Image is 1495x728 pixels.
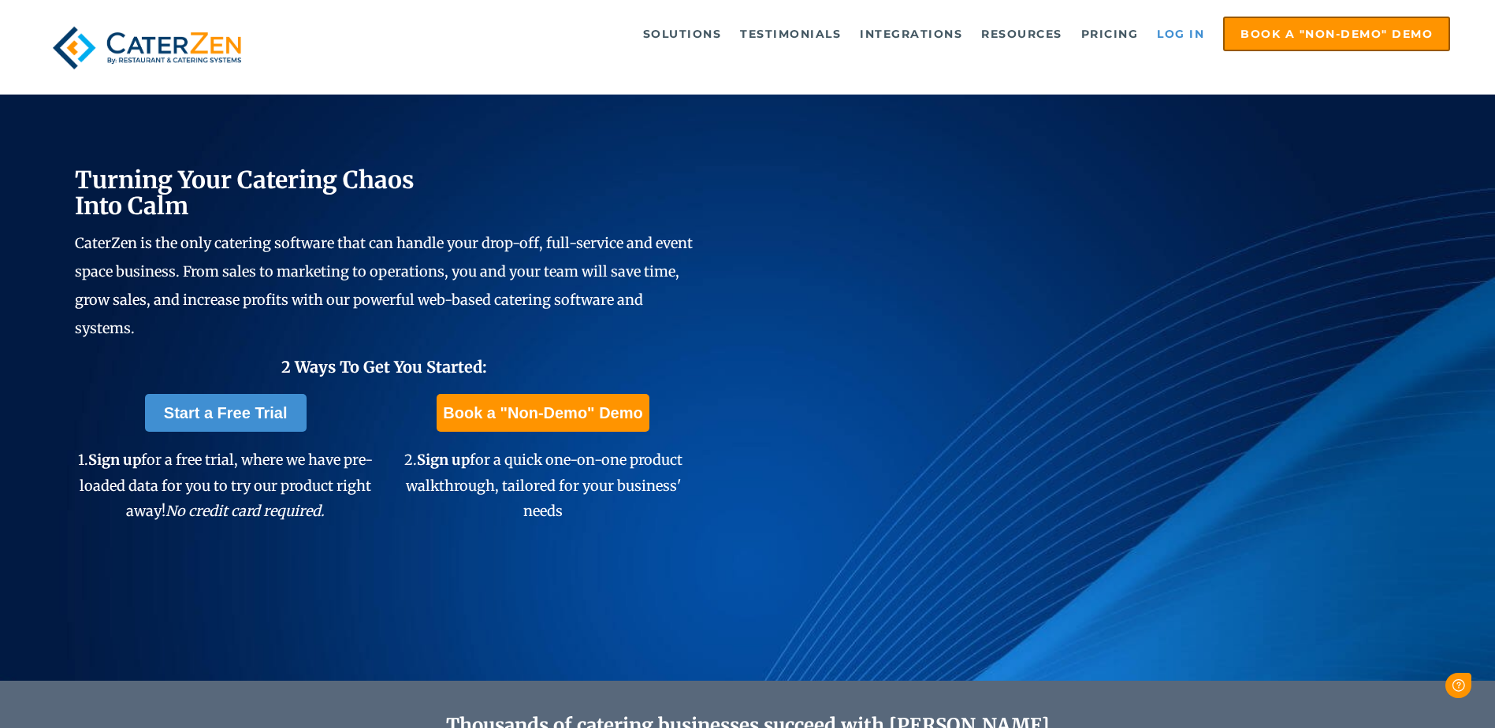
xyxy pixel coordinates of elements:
[75,234,693,337] span: CaterZen is the only catering software that can handle your drop-off, full-service and event spac...
[45,17,249,79] img: caterzen
[78,451,373,520] span: 1. for a free trial, where we have pre-loaded data for you to try our product right away!
[973,18,1070,50] a: Resources
[145,394,307,432] a: Start a Free Trial
[1149,18,1212,50] a: Log in
[285,17,1450,51] div: Navigation Menu
[852,18,970,50] a: Integrations
[437,394,649,432] a: Book a "Non-Demo" Demo
[88,451,141,469] span: Sign up
[417,451,470,469] span: Sign up
[635,18,730,50] a: Solutions
[75,165,415,221] span: Turning Your Catering Chaos Into Calm
[404,451,682,520] span: 2. for a quick one-on-one product walkthrough, tailored for your business' needs
[165,502,325,520] em: No credit card required.
[1073,18,1147,50] a: Pricing
[1355,667,1478,711] iframe: Help widget launcher
[281,357,487,377] span: 2 Ways To Get You Started:
[732,18,849,50] a: Testimonials
[1223,17,1450,51] a: Book a "Non-Demo" Demo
